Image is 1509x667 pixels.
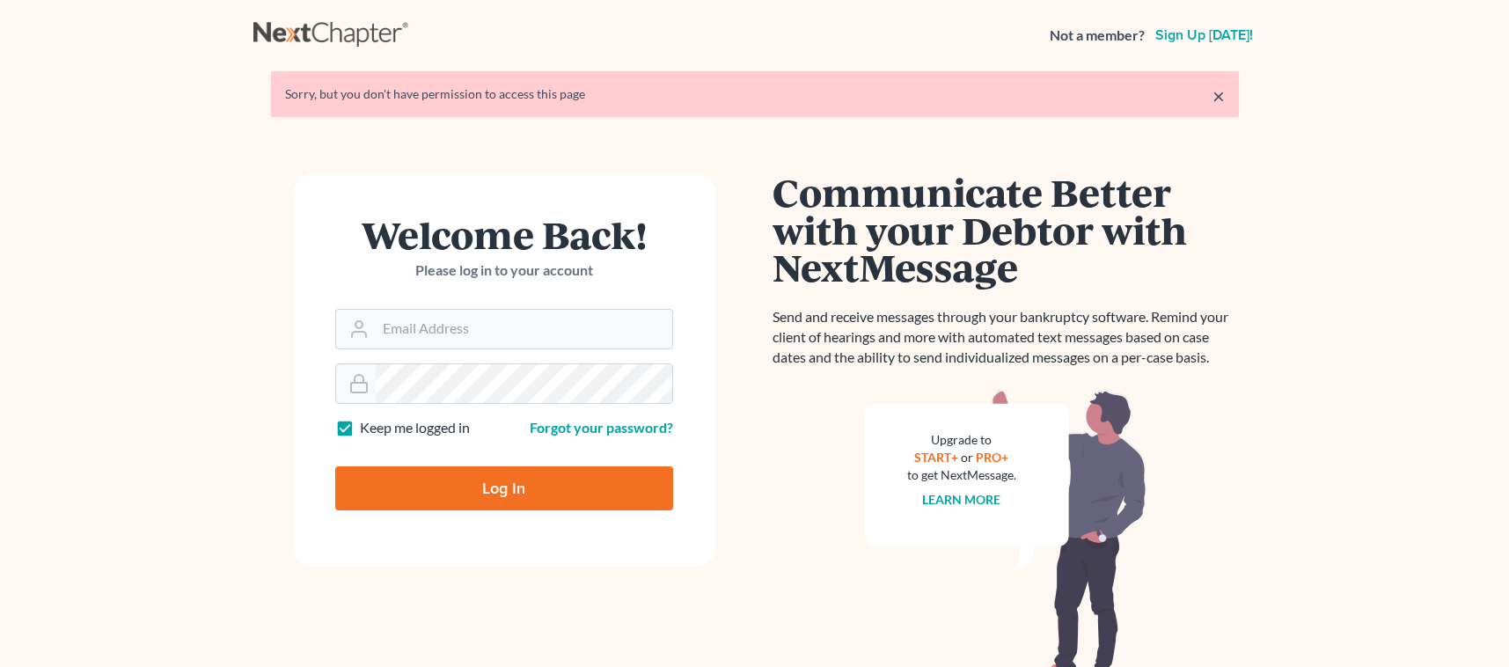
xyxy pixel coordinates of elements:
[285,85,1225,103] div: Sorry, but you don't have permission to access this page
[961,450,973,465] span: or
[530,419,673,436] a: Forgot your password?
[907,466,1016,484] div: to get NextMessage.
[773,307,1239,368] p: Send and receive messages through your bankruptcy software. Remind your client of hearings and mo...
[773,173,1239,286] h1: Communicate Better with your Debtor with NextMessage
[1212,85,1225,106] a: ×
[335,466,673,510] input: Log In
[335,216,673,253] h1: Welcome Back!
[976,450,1008,465] a: PRO+
[335,260,673,281] p: Please log in to your account
[360,418,470,438] label: Keep me logged in
[1152,28,1256,42] a: Sign up [DATE]!
[922,492,1000,507] a: Learn more
[914,450,958,465] a: START+
[1050,26,1145,46] strong: Not a member?
[376,310,672,348] input: Email Address
[907,431,1016,449] div: Upgrade to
